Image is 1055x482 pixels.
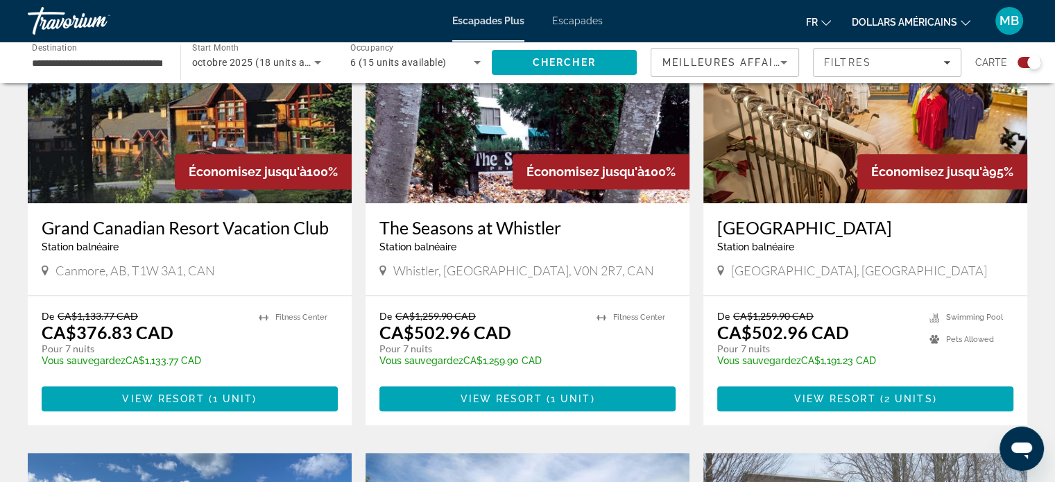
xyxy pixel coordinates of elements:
span: View Resort [794,393,875,404]
p: CA$376.83 CAD [42,322,173,343]
button: Changer de langue [806,12,831,32]
p: Pour 7 nuits [717,343,916,355]
span: Destination [32,42,77,52]
a: Escapades Plus [452,15,524,26]
span: Start Month [192,43,239,53]
button: Search [492,50,637,75]
span: 6 (15 units available) [350,57,447,68]
span: Whistler, [GEOGRAPHIC_DATA], V0N 2R7, CAN [393,263,654,278]
span: View Resort [122,393,204,404]
span: Swimming Pool [946,313,1003,322]
span: ( ) [876,393,937,404]
button: View Resort(1 unit) [42,386,338,411]
button: Filters [813,48,961,77]
span: Canmore, AB, T1W 3A1, CAN [55,263,215,278]
font: MB [1000,13,1019,28]
span: ( ) [205,393,257,404]
span: Pets Allowed [946,335,994,344]
span: Économisez jusqu'à [526,164,644,179]
p: CA$1,191.23 CAD [717,355,916,366]
button: View Resort(2 units) [717,386,1013,411]
font: dollars américains [852,17,957,28]
span: Chercher [533,57,596,68]
span: Fitness Center [613,313,665,322]
p: CA$1,259.90 CAD [379,355,583,366]
p: CA$1,133.77 CAD [42,355,245,366]
span: Vous sauvegardez [379,355,463,366]
span: Carte [975,53,1007,72]
span: Meilleures affaires [662,57,796,68]
span: Filtres [824,57,871,68]
span: Station balnéaire [717,241,794,252]
span: View Resort [460,393,542,404]
span: 2 units [884,393,933,404]
p: Pour 7 nuits [379,343,583,355]
input: Select destination [32,55,162,71]
span: Station balnéaire [379,241,456,252]
span: Économisez jusqu'à [871,164,989,179]
span: Fitness Center [275,313,327,322]
font: fr [806,17,818,28]
a: Travorium [28,3,166,39]
span: [GEOGRAPHIC_DATA], [GEOGRAPHIC_DATA] [731,263,987,278]
p: Pour 7 nuits [42,343,245,355]
span: Vous sauvegardez [42,355,126,366]
span: Économisez jusqu'à [189,164,307,179]
span: De [717,310,730,322]
span: ( ) [542,393,595,404]
a: [GEOGRAPHIC_DATA] [717,217,1013,238]
span: CA$1,133.77 CAD [58,310,138,322]
div: 100% [175,154,352,189]
span: CA$1,259.90 CAD [733,310,814,322]
div: 100% [513,154,689,189]
span: De [42,310,54,322]
a: Grand Canadian Resort Vacation Club [42,217,338,238]
p: CA$502.96 CAD [717,322,849,343]
span: 1 unit [213,393,253,404]
div: 95% [857,154,1027,189]
span: octobre 2025 (18 units available) [192,57,343,68]
button: Changer de devise [852,12,970,32]
span: Occupancy [350,43,394,53]
iframe: Bouton de lancement de la fenêtre de messagerie [1000,427,1044,471]
button: View Resort(1 unit) [379,386,676,411]
a: The Seasons at Whistler [379,217,676,238]
span: Station balnéaire [42,241,119,252]
span: CA$1,259.90 CAD [395,310,476,322]
mat-select: Sort by [662,54,787,71]
span: 1 unit [551,393,591,404]
span: Vous sauvegardez [717,355,801,366]
button: Menu utilisateur [991,6,1027,35]
p: CA$502.96 CAD [379,322,511,343]
a: Escapades [552,15,603,26]
span: De [379,310,392,322]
